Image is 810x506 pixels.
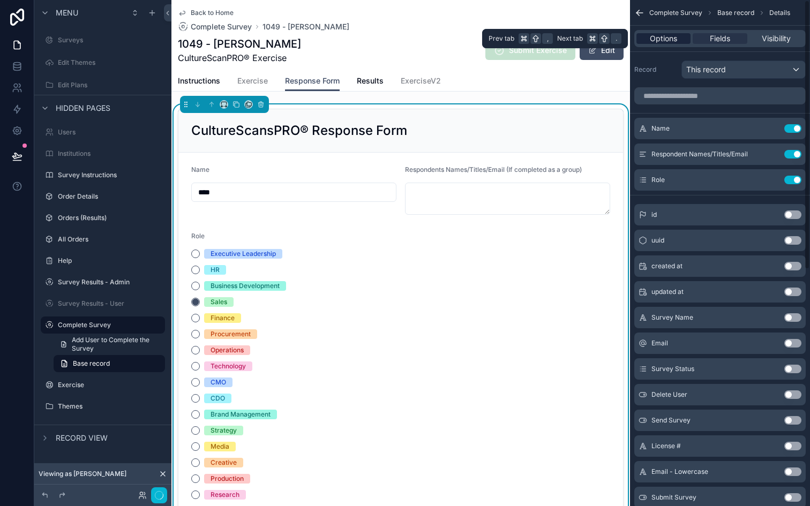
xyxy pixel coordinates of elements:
[56,103,110,114] span: Hidden pages
[401,71,441,93] a: ExerciseV2
[649,9,702,17] span: Complete Survey
[39,470,126,478] span: Viewing as [PERSON_NAME]
[681,61,806,79] button: This record
[178,51,301,64] span: CultureScanPRO® Exercise
[651,176,665,184] span: Role
[41,209,165,226] a: Orders (Results)
[612,34,620,43] span: .
[58,402,163,411] label: Themes
[58,128,163,137] label: Users
[41,316,165,334] a: Complete Survey
[717,9,754,17] span: Base record
[58,149,163,158] label: Institutions
[651,390,687,399] span: Delete User
[710,33,730,44] span: Fields
[634,65,677,74] label: Record
[769,9,790,17] span: Details
[211,265,220,275] div: HR
[41,274,165,291] a: Survey Results - Admin
[178,75,220,86] span: Instructions
[211,394,225,403] div: CDO
[58,58,163,67] label: Edit Themes
[651,365,694,373] span: Survey Status
[58,192,163,201] label: Order Details
[41,231,165,248] a: All Orders
[401,75,441,86] span: ExerciseV2
[191,165,209,173] span: Name
[651,416,691,425] span: Send Survey
[41,398,165,415] a: Themes
[357,71,384,93] a: Results
[262,21,349,32] a: 1049 - [PERSON_NAME]
[211,458,237,467] div: Creative
[211,410,271,419] div: Brand Management
[178,9,234,17] a: Back to Home
[56,7,78,18] span: Menu
[580,41,624,60] button: Edit
[54,355,165,372] a: Base record
[237,75,268,86] span: Exercise
[557,34,583,43] span: Next tab
[686,64,726,75] span: This record
[762,33,791,44] span: Visibility
[651,262,682,270] span: created at
[651,467,708,476] span: Email - Lowercase
[72,336,159,353] span: Add User to Complete the Survey
[54,336,165,353] a: Add User to Complete the Survey
[211,345,244,355] div: Operations
[58,299,163,308] label: Survey Results - User
[489,34,514,43] span: Prev tab
[41,252,165,269] a: Help
[41,167,165,184] a: Survey Instructions
[41,54,165,71] a: Edit Themes
[191,122,407,139] h2: CultureScansPRO® Response Form
[41,295,165,312] a: Survey Results - User
[58,36,163,44] label: Surveys
[651,313,693,322] span: Survey Name
[651,288,684,296] span: updated at
[651,210,657,219] span: id
[178,71,220,93] a: Instructions
[211,329,251,339] div: Procurement
[285,71,340,92] a: Response Form
[41,77,165,94] a: Edit Plans
[178,36,301,51] h1: 1049 - [PERSON_NAME]
[211,474,244,484] div: Production
[357,75,384,86] span: Results
[41,188,165,205] a: Order Details
[543,34,552,43] span: ,
[58,214,163,222] label: Orders (Results)
[58,278,163,286] label: Survey Results - Admin
[191,9,234,17] span: Back to Home
[211,490,239,500] div: Research
[211,297,227,307] div: Sales
[211,442,229,451] div: Media
[41,124,165,141] a: Users
[211,281,280,291] div: Business Development
[58,81,163,89] label: Edit Plans
[178,21,252,32] a: Complete Survey
[651,339,668,348] span: Email
[58,171,163,179] label: Survey Instructions
[73,359,110,368] span: Base record
[58,235,163,244] label: All Orders
[651,124,670,133] span: Name
[211,377,226,387] div: CMO
[41,145,165,162] a: Institutions
[41,32,165,49] a: Surveys
[651,236,664,245] span: uuid
[211,426,237,435] div: Strategy
[56,433,108,443] span: Record view
[191,232,205,240] span: Role
[405,165,582,173] span: Respondents Names/Titles/Email (If completed as a group)
[651,150,748,158] span: Respondent Names/Titles/Email
[211,249,276,259] div: Executive Leadership
[58,381,163,389] label: Exercise
[58,256,163,265] label: Help
[41,376,165,394] a: Exercise
[58,321,159,329] label: Complete Survey
[650,33,677,44] span: Options
[191,21,252,32] span: Complete Survey
[211,361,246,371] div: Technology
